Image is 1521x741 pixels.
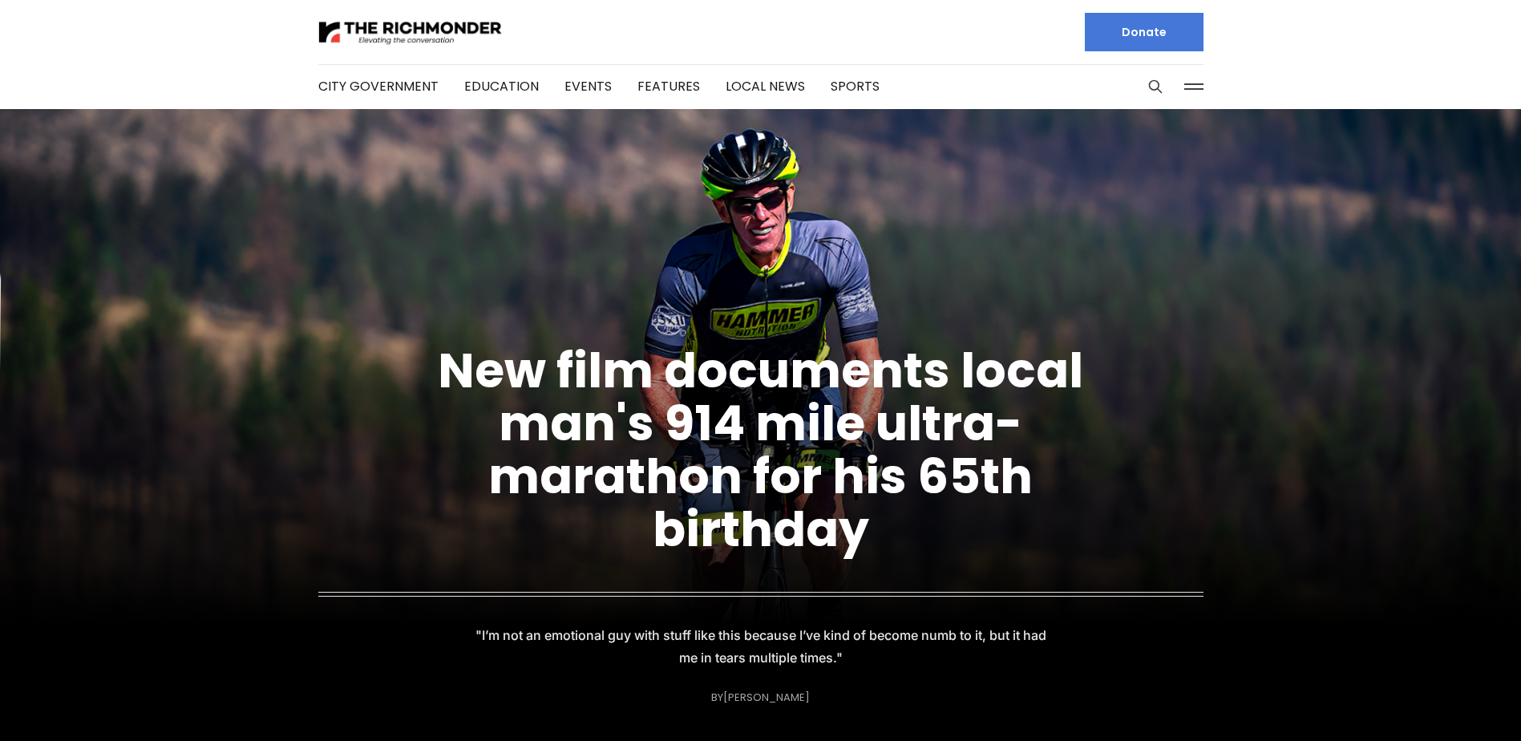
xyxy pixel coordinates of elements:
a: New film documents local man's 914 mile ultra-marathon for his 65th birthday [438,337,1083,563]
iframe: portal-trigger [1385,662,1521,741]
a: Features [637,77,700,95]
a: Education [464,77,539,95]
a: City Government [318,77,439,95]
a: Events [564,77,612,95]
a: Donate [1085,13,1203,51]
p: "I’m not an emotional guy with stuff like this because I’ve kind of become numb to it, but it had... [475,624,1046,669]
a: Local News [726,77,805,95]
a: Sports [831,77,880,95]
img: The Richmonder [318,18,503,47]
div: By [711,691,810,703]
button: Search this site [1143,75,1167,99]
a: [PERSON_NAME] [723,690,810,705]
